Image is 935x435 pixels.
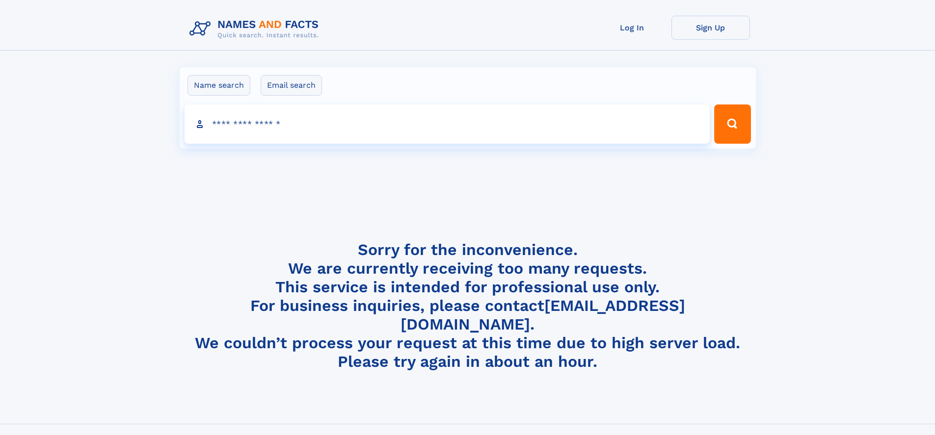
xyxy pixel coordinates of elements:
[401,296,685,333] a: [EMAIL_ADDRESS][DOMAIN_NAME]
[593,16,671,40] a: Log In
[714,104,750,144] button: Search Button
[186,16,327,42] img: Logo Names and Facts
[187,75,250,96] label: Name search
[185,104,710,144] input: search input
[671,16,750,40] a: Sign Up
[186,240,750,371] h4: Sorry for the inconvenience. We are currently receiving too many requests. This service is intend...
[261,75,322,96] label: Email search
